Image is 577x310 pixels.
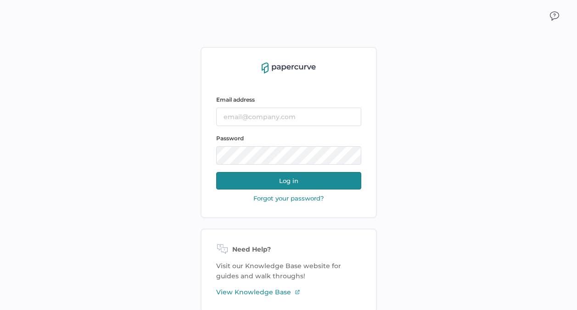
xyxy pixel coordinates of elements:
img: icon_chat.2bd11823.svg [550,11,559,21]
img: papercurve-logo-colour.7244d18c.svg [262,63,316,74]
div: Need Help? [216,244,361,255]
input: email@company.com [216,108,361,126]
img: external-link-icon-3.58f4c051.svg [295,289,300,295]
img: need-help-icon.d526b9f7.svg [216,244,229,255]
button: Forgot your password? [251,194,327,202]
span: View Knowledge Base [216,287,291,297]
span: Email address [216,96,255,103]
span: Password [216,135,244,142]
button: Log in [216,172,361,189]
